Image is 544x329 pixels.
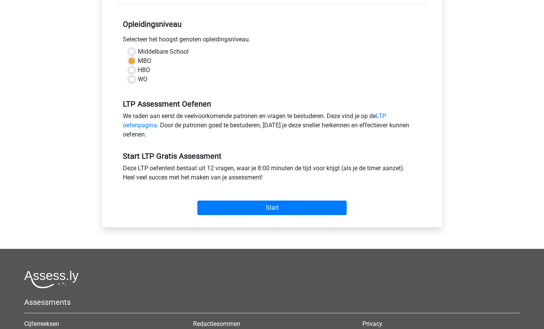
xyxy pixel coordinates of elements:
[123,99,422,109] h5: LTP Assessment Oefenen
[123,151,422,161] h5: Start LTP Gratis Assessment
[24,270,79,288] img: Assessly logo
[117,112,427,142] div: We raden aan eerst de veelvoorkomende patronen en vragen te bestuderen. Deze vind je op de . Door...
[24,298,520,307] h5: Assessments
[138,47,188,56] label: Middelbare School
[138,56,151,66] label: MBO
[362,320,382,327] a: Privacy
[193,320,240,327] a: Redactiesommen
[123,16,422,32] h5: Opleidingsniveau
[197,201,347,215] input: Start
[138,66,150,75] label: HBO
[24,320,59,327] a: Cijferreeksen
[117,164,427,185] div: Deze LTP oefentest bestaat uit 12 vragen, waar je 8:00 minuten de tijd voor krijgt (als je de tim...
[117,35,427,47] div: Selecteer het hoogst genoten opleidingsniveau.
[138,75,147,84] label: WO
